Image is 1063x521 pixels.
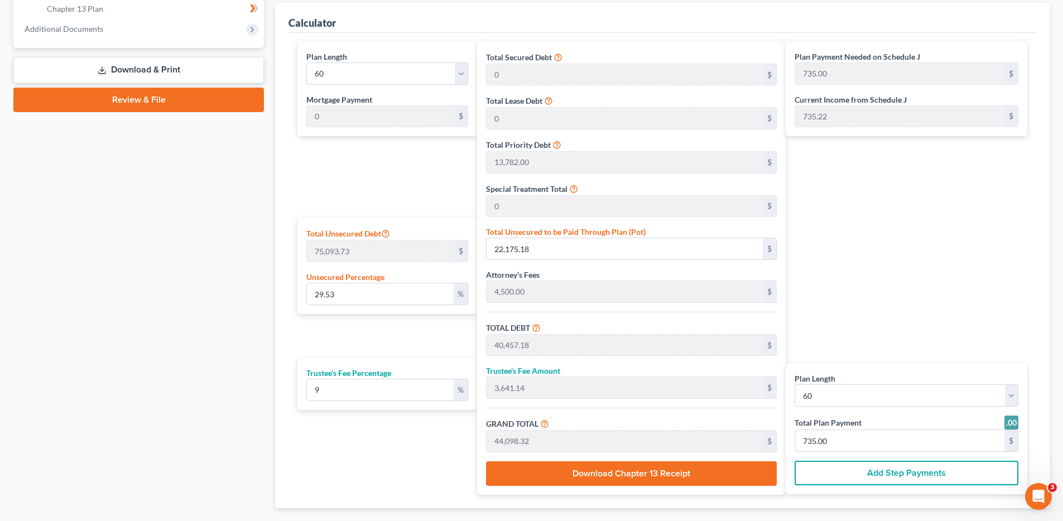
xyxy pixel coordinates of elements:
div: $ [763,108,776,129]
input: 0.00 [487,377,763,398]
label: Attorney’s Fees [486,269,540,281]
div: $ [763,238,776,259]
div: $ [763,196,776,217]
label: Total Secured Debt [486,51,552,63]
input: 0.00 [487,281,763,302]
label: Total Plan Payment [795,417,862,428]
div: Calculator [288,16,336,30]
div: $ [763,335,776,356]
button: Download Chapter 13 Receipt [486,461,777,486]
input: 0.00 [307,240,454,262]
label: Mortgage Payment [306,94,372,105]
button: Add Step Payments [795,461,1018,485]
div: $ [1004,63,1018,84]
label: Trustee’s Fee Amount [486,365,560,377]
a: Download & Print [13,57,264,83]
input: 0.00 [795,106,1004,127]
input: 0.00 [487,64,763,85]
span: Chapter 13 Plan [47,4,103,13]
div: $ [763,281,776,302]
input: 0.00 [307,106,454,127]
a: Review & File [13,88,264,112]
div: $ [763,152,776,173]
span: Additional Documents [25,24,103,33]
label: Special Treatment Total [486,183,567,195]
input: 0.00 [487,335,763,356]
label: Unsecured Percentage [306,271,384,283]
input: 0.00 [487,238,763,259]
input: 0.00 [795,430,1004,451]
input: 0.00 [487,431,763,452]
div: $ [1004,106,1018,127]
label: Trustee’s Fee Percentage [306,367,391,379]
input: 0.00 [307,379,454,401]
label: Total Priority Debt [486,139,551,151]
iframe: Intercom live chat [1025,483,1052,510]
div: $ [454,106,468,127]
div: % [454,283,468,305]
input: 0.00 [487,152,763,173]
div: $ [1004,430,1018,451]
input: 0.00 [487,108,763,129]
div: $ [454,240,468,262]
input: 0.00 [795,63,1004,84]
label: Total Lease Debt [486,95,542,107]
span: 3 [1048,483,1057,492]
label: TOTAL DEBT [486,322,530,334]
input: 0.00 [307,283,454,305]
a: Round to nearest dollar [1004,416,1018,430]
div: $ [763,64,776,85]
label: Current Income from Schedule J [795,94,907,105]
label: Plan Length [306,51,347,62]
input: 0.00 [487,196,763,217]
label: GRAND TOTAL [486,418,538,430]
div: % [454,379,468,401]
div: $ [763,377,776,398]
div: $ [763,431,776,452]
label: Total Unsecured Debt [306,226,390,240]
label: Total Unsecured to be Paid Through Plan (Pot) [486,226,646,238]
label: Plan Payment Needed on Schedule J [795,51,920,62]
label: Plan Length [795,373,835,384]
